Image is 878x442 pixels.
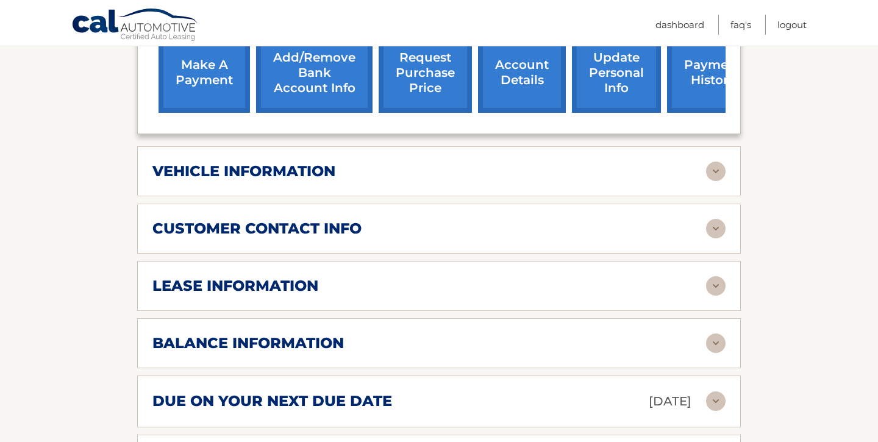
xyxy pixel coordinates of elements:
a: Add/Remove bank account info [256,33,373,113]
img: accordion-rest.svg [706,333,726,353]
a: Logout [777,15,807,35]
h2: vehicle information [152,162,335,180]
img: accordion-rest.svg [706,219,726,238]
a: payment history [667,33,758,113]
a: account details [478,33,566,113]
a: Dashboard [655,15,704,35]
h2: customer contact info [152,219,362,238]
a: make a payment [159,33,250,113]
a: update personal info [572,33,661,113]
img: accordion-rest.svg [706,276,726,296]
h2: balance information [152,334,344,352]
img: accordion-rest.svg [706,391,726,411]
a: FAQ's [730,15,751,35]
a: Cal Automotive [71,8,199,43]
p: [DATE] [649,391,691,412]
h2: lease information [152,277,318,295]
a: request purchase price [379,33,472,113]
h2: due on your next due date [152,392,392,410]
img: accordion-rest.svg [706,162,726,181]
